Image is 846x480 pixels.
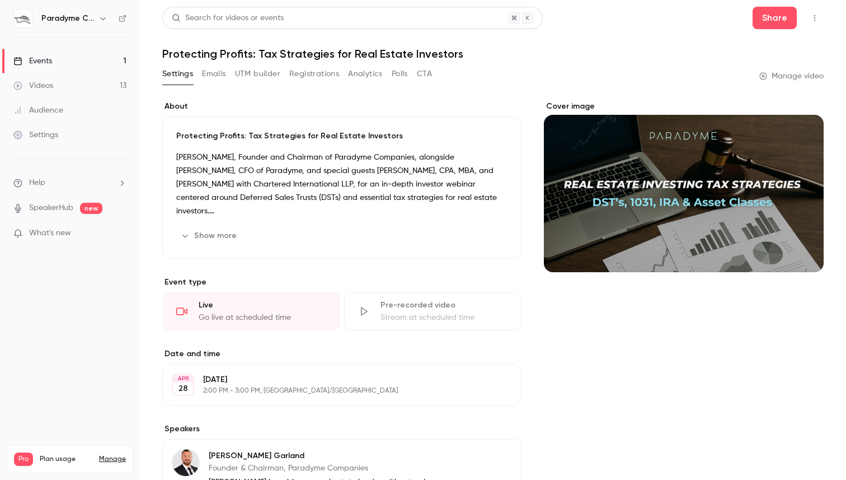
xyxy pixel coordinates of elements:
[162,47,824,60] h1: Protecting Profits: Tax Strategies for Real Estate Investors
[392,65,408,83] button: Polls
[14,10,32,27] img: Paradyme Companies
[29,202,73,214] a: SpeakerHub
[348,65,383,83] button: Analytics
[99,455,126,464] a: Manage
[344,292,521,330] div: Pre-recorded videoStream at scheduled time
[753,7,797,29] button: Share
[209,450,449,462] p: [PERSON_NAME] Garland
[544,101,824,272] section: Cover image
[289,65,339,83] button: Registrations
[235,65,280,83] button: UTM builder
[178,383,188,394] p: 28
[13,105,63,116] div: Audience
[80,203,102,214] span: new
[380,300,507,311] div: Pre-recorded video
[209,463,449,474] p: Founder & Chairman, Paradyme Companies
[162,423,521,435] label: Speakers
[544,101,824,112] label: Cover image
[162,277,521,288] p: Event type
[202,65,225,83] button: Emails
[14,453,33,466] span: Pro
[13,177,126,189] li: help-dropdown-opener
[203,386,462,395] p: 2:00 PM - 3:00 PM, [GEOGRAPHIC_DATA]/[GEOGRAPHIC_DATA]
[199,312,326,323] div: Go live at scheduled time
[113,229,126,239] iframe: Noticeable Trigger
[759,71,824,82] a: Manage video
[380,312,507,323] div: Stream at scheduled time
[41,13,94,24] h6: Paradyme Companies
[162,65,193,83] button: Settings
[13,55,52,67] div: Events
[29,177,45,189] span: Help
[162,292,340,330] div: LiveGo live at scheduled time
[40,455,92,464] span: Plan usage
[417,65,432,83] button: CTA
[176,151,507,218] p: [PERSON_NAME], Founder and Chairman of Paradyme Companies, alongside [PERSON_NAME], CFO of Parady...
[172,449,199,476] img: Ryan Garland
[173,375,193,383] div: APR
[13,80,53,91] div: Videos
[172,12,284,24] div: Search for videos or events
[176,131,507,142] p: Protecting Profits: Tax Strategies for Real Estate Investors
[199,300,326,311] div: Live
[176,227,243,245] button: Show more
[203,374,462,385] p: [DATE]
[29,227,71,239] span: What's new
[162,348,521,360] label: Date and time
[162,101,521,112] label: About
[13,129,58,141] div: Settings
